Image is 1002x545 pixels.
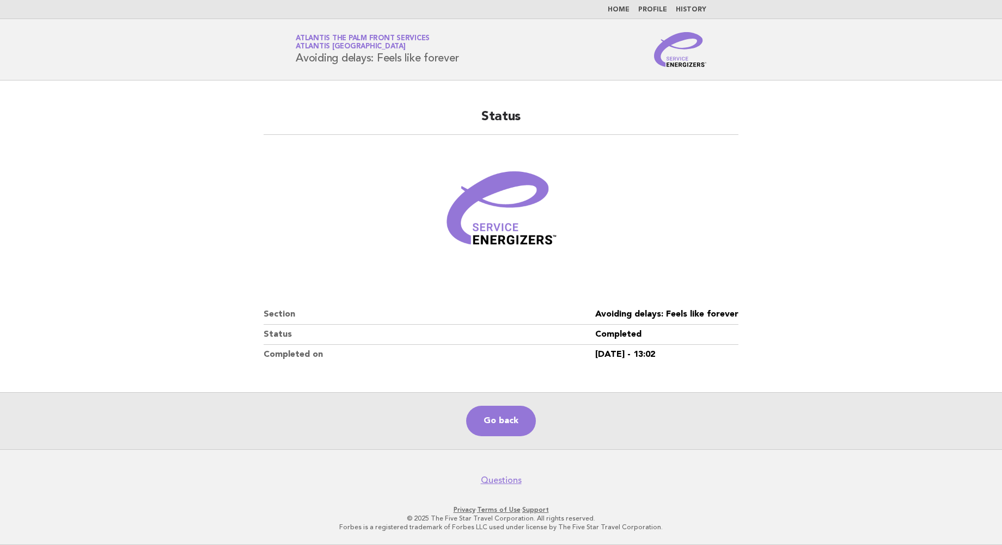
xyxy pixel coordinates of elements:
[264,108,738,135] h2: Status
[595,325,738,345] dd: Completed
[466,406,536,436] a: Go back
[168,514,834,523] p: © 2025 The Five Star Travel Corporation. All rights reserved.
[264,305,595,325] dt: Section
[477,506,521,513] a: Terms of Use
[522,506,549,513] a: Support
[454,506,475,513] a: Privacy
[296,35,459,64] h1: Avoiding delays: Feels like forever
[296,44,406,51] span: Atlantis [GEOGRAPHIC_DATA]
[264,345,595,364] dt: Completed on
[595,345,738,364] dd: [DATE] - 13:02
[676,7,706,13] a: History
[264,325,595,345] dt: Status
[168,523,834,531] p: Forbes is a registered trademark of Forbes LLC used under license by The Five Star Travel Corpora...
[296,35,430,50] a: Atlantis The Palm Front ServicesAtlantis [GEOGRAPHIC_DATA]
[168,505,834,514] p: · ·
[436,148,566,278] img: Verified
[638,7,667,13] a: Profile
[654,32,706,67] img: Service Energizers
[608,7,630,13] a: Home
[595,305,738,325] dd: Avoiding delays: Feels like forever
[481,475,522,486] a: Questions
